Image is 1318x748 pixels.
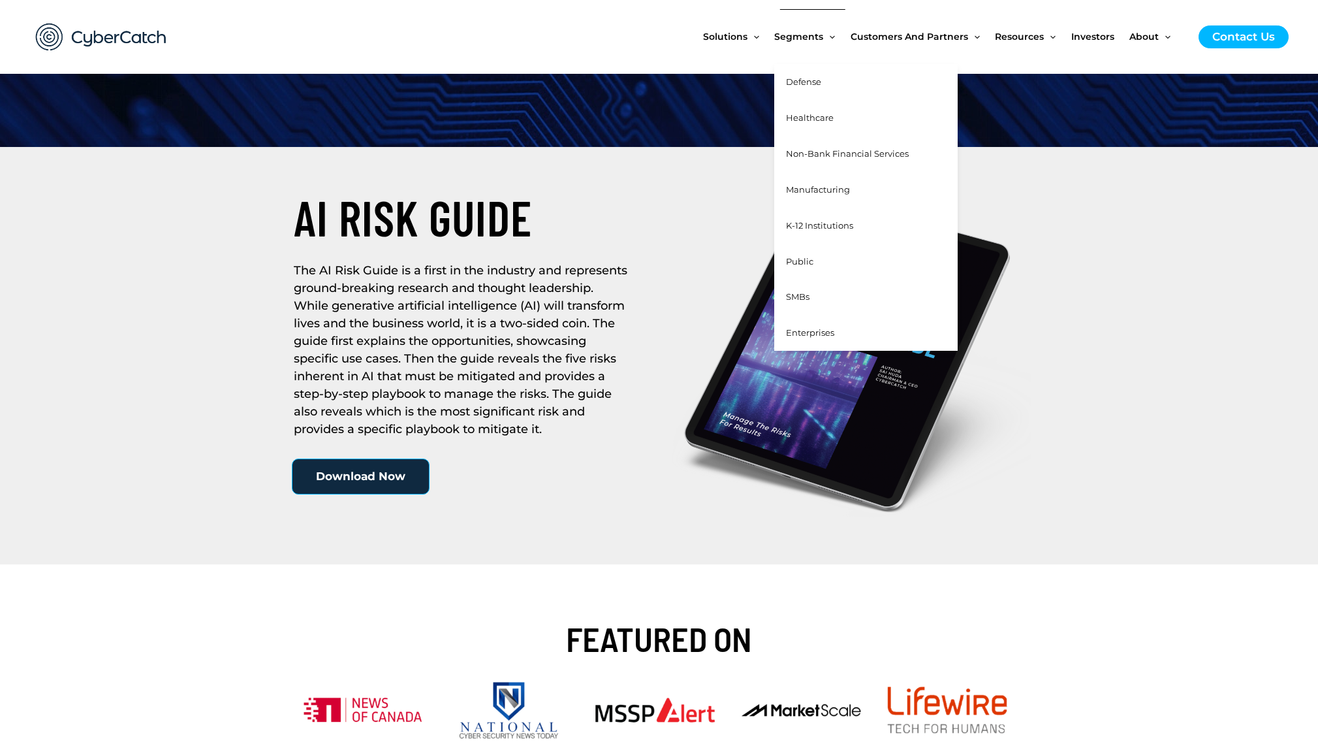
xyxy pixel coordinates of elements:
[703,9,747,64] span: Solutions
[786,291,809,302] span: SMBs
[774,100,958,136] a: Healthcare
[316,471,405,482] span: Download Now
[292,459,430,495] a: Download Now
[294,674,1025,746] div: Image Carousel
[23,10,180,64] img: CyberCatch
[786,112,834,123] span: Healthcare
[732,674,879,746] img: MarketScale
[703,9,1185,64] nav: Site Navigation: New Main Menu
[879,674,1025,746] img: Lifewire
[1044,9,1056,64] span: Menu Toggle
[294,262,630,438] h2: The AI Risk Guide is a first in the industry and represents ground-breaking research and thought ...
[294,186,653,249] h2: AI RISK GUIDE
[747,9,759,64] span: Menu Toggle
[968,9,980,64] span: Menu Toggle
[440,674,586,746] div: 16 / 42
[294,674,440,746] div: 15 / 42
[786,76,821,87] span: Defense
[1199,25,1289,48] a: Contact Us
[823,9,835,64] span: Menu Toggle
[774,64,958,100] a: Defense
[586,674,732,746] div: 17 / 42
[851,9,968,64] span: Customers and Partners
[786,184,850,195] span: Manufacturing
[774,172,958,208] a: Manufacturing
[774,315,958,351] a: Enterprises
[786,148,909,159] span: Non-Bank Financial Services
[440,674,586,746] img: National
[786,256,813,267] span: Public
[586,674,732,746] img: MSSPAlert
[1071,9,1129,64] a: Investors
[774,244,958,280] a: Public
[995,9,1044,64] span: Resources
[1159,9,1170,64] span: Menu Toggle
[1129,9,1159,64] span: About
[732,674,879,746] div: 18 / 42
[879,674,1025,746] div: 19 / 42
[774,9,823,64] span: Segments
[774,208,958,244] a: K-12 Institutions
[294,617,1025,661] h2: FEATURED ON
[786,220,853,231] span: K-12 Institutions
[774,136,958,172] a: Non-Bank Financial Services
[774,279,958,315] a: SMBs
[294,674,440,746] img: NewsofCanada
[1071,9,1114,64] span: Investors
[786,327,834,338] span: Enterprises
